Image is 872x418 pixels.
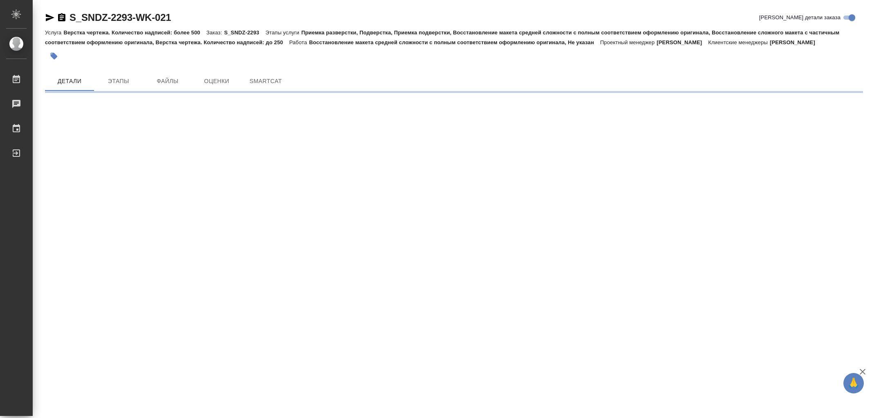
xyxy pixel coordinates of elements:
p: [PERSON_NAME] [770,39,821,45]
span: Оценки [197,76,236,86]
span: [PERSON_NAME] детали заказа [759,14,841,22]
p: Клиентские менеджеры [708,39,770,45]
span: SmartCat [246,76,285,86]
button: Скопировать ссылку для ЯМессенджера [45,13,55,23]
span: Файлы [148,76,187,86]
p: Услуга [45,29,63,36]
button: Скопировать ссылку [57,13,67,23]
p: Проектный менеджер [600,39,657,45]
span: Детали [50,76,89,86]
p: Заказ: [206,29,224,36]
p: Приемка разверстки, Подверстка, Приемка подверстки, Восстановление макета средней сложности с пол... [45,29,839,45]
button: Добавить тэг [45,47,63,65]
p: Восстановление макета средней сложности с полным соответствием оформлению оригинала, Не указан [309,39,600,45]
p: [PERSON_NAME] [657,39,708,45]
p: S_SNDZ-2293 [224,29,265,36]
span: 🙏 [847,375,861,392]
p: Верстка чертежа. Количество надписей: более 500 [63,29,206,36]
p: Этапы услуги [265,29,301,36]
button: 🙏 [843,373,864,393]
a: S_SNDZ-2293-WK-021 [69,12,171,23]
span: Этапы [99,76,138,86]
p: Работа [289,39,309,45]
